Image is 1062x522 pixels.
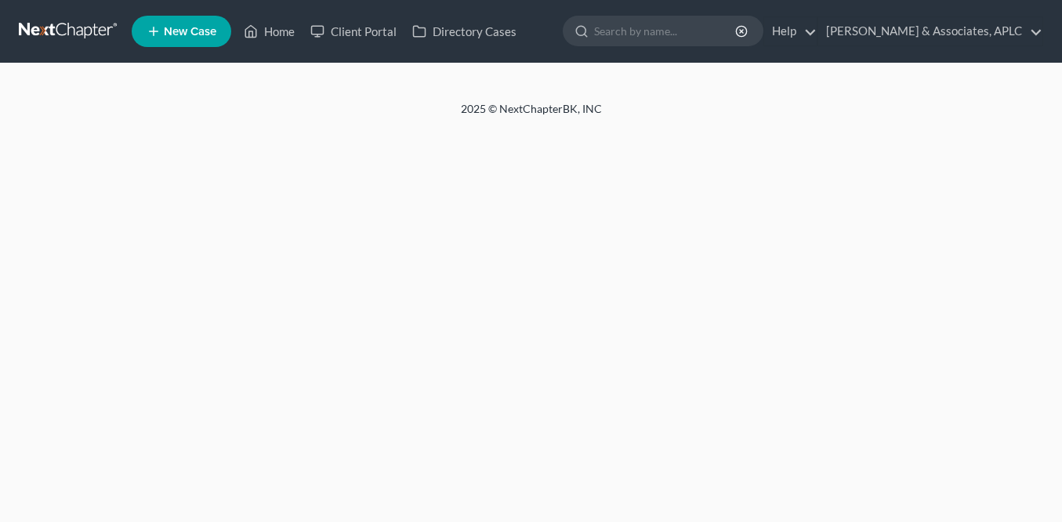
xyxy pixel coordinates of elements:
[818,17,1042,45] a: [PERSON_NAME] & Associates, APLC
[164,26,216,38] span: New Case
[236,17,303,45] a: Home
[404,17,524,45] a: Directory Cases
[594,16,738,45] input: Search by name...
[303,17,404,45] a: Client Portal
[85,101,978,129] div: 2025 © NextChapterBK, INC
[764,17,817,45] a: Help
